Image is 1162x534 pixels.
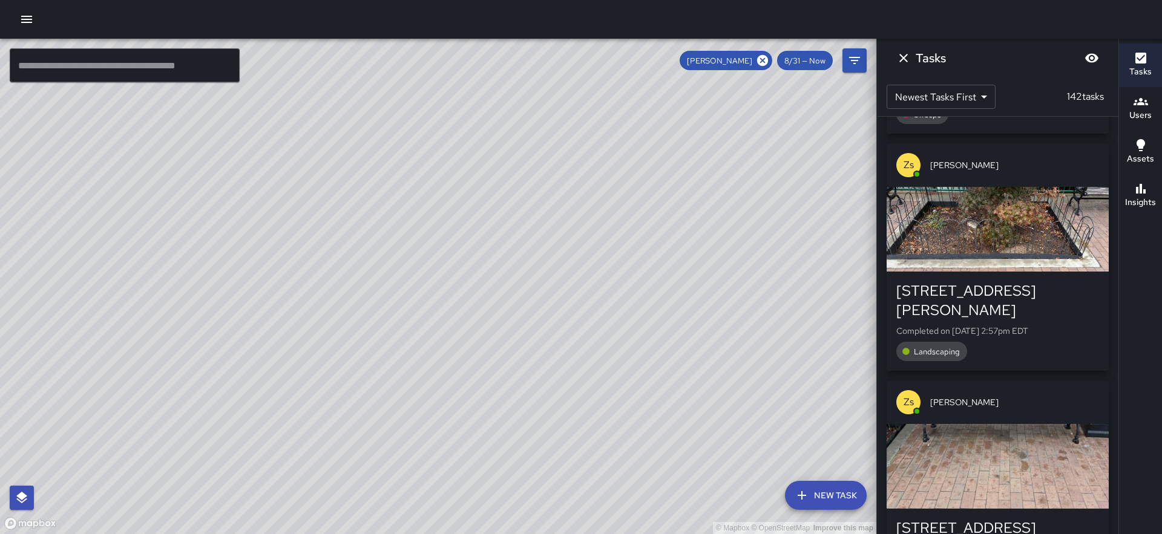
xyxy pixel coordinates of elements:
button: Blur [1080,46,1104,70]
div: [PERSON_NAME] [680,51,772,70]
h6: Tasks [916,48,946,68]
button: Assets [1119,131,1162,174]
button: Zs[PERSON_NAME][STREET_ADDRESS][PERSON_NAME]Completed on [DATE] 2:57pm EDTLandscaping [887,143,1109,371]
div: [STREET_ADDRESS][PERSON_NAME] [896,281,1099,320]
p: Completed on [DATE] 2:57pm EDT [896,325,1099,337]
button: Users [1119,87,1162,131]
button: Dismiss [891,46,916,70]
span: Landscaping [907,347,967,357]
span: [PERSON_NAME] [930,396,1099,408]
div: Newest Tasks First [887,85,996,109]
button: Filters [842,48,867,73]
h6: Assets [1127,152,1154,166]
h6: Tasks [1129,65,1152,79]
h6: Users [1129,109,1152,122]
p: Zs [904,395,914,409]
p: Zs [904,158,914,172]
button: New Task [785,481,867,510]
button: Tasks [1119,44,1162,87]
span: 8/31 — Now [777,56,833,66]
button: Insights [1119,174,1162,218]
span: [PERSON_NAME] [930,159,1099,171]
h6: Insights [1125,196,1156,209]
p: 142 tasks [1062,90,1109,104]
span: [PERSON_NAME] [680,56,760,66]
